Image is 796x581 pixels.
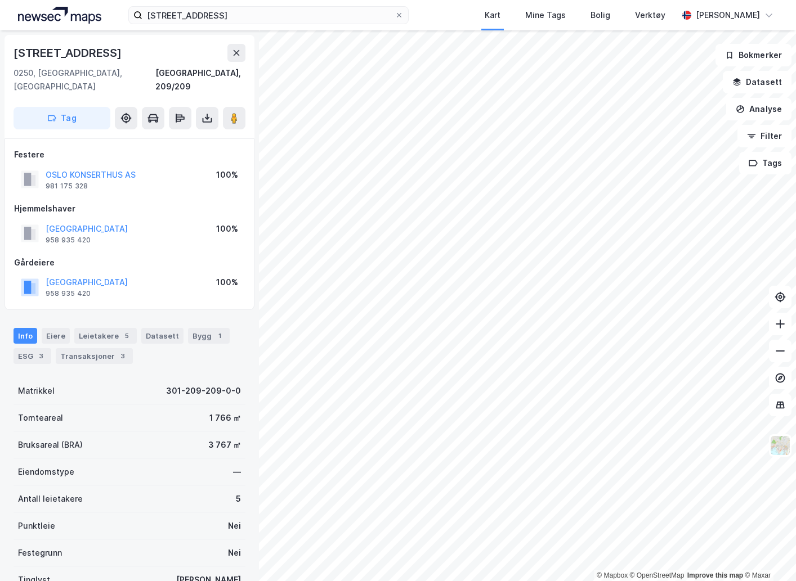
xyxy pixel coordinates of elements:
[687,571,743,579] a: Improve this map
[18,519,55,533] div: Punktleie
[214,330,225,341] div: 1
[18,465,74,479] div: Eiendomstype
[42,328,70,344] div: Eiere
[696,8,760,22] div: [PERSON_NAME]
[188,328,230,344] div: Bygg
[14,107,110,129] button: Tag
[117,350,128,362] div: 3
[14,256,245,269] div: Gårdeiere
[630,571,685,579] a: OpenStreetMap
[35,350,47,362] div: 3
[233,465,241,479] div: —
[14,148,245,161] div: Festere
[228,546,241,560] div: Nei
[18,384,55,398] div: Matrikkel
[228,519,241,533] div: Nei
[726,98,791,120] button: Analyse
[525,8,566,22] div: Mine Tags
[739,152,791,174] button: Tags
[715,44,791,66] button: Bokmerker
[208,438,241,452] div: 3 767 ㎡
[46,182,88,191] div: 981 175 328
[236,492,241,506] div: 5
[18,438,83,452] div: Bruksareal (BRA)
[740,527,796,581] iframe: Chat Widget
[46,289,91,298] div: 958 935 420
[18,492,83,506] div: Antall leietakere
[155,66,245,93] div: [GEOGRAPHIC_DATA], 209/209
[56,348,133,364] div: Transaksjoner
[14,202,245,215] div: Hjemmelshaver
[737,125,791,147] button: Filter
[14,348,51,364] div: ESG
[209,411,241,425] div: 1 766 ㎡
[216,276,238,289] div: 100%
[14,44,124,62] div: [STREET_ADDRESS]
[597,571,628,579] a: Mapbox
[740,527,796,581] div: Kontrollprogram for chat
[74,328,137,344] div: Leietakere
[485,8,500,22] div: Kart
[18,411,63,425] div: Tomteareal
[18,546,62,560] div: Festegrunn
[18,7,101,24] img: logo.a4113a55bc3d86da70a041830d287a7e.svg
[141,328,184,344] div: Datasett
[635,8,665,22] div: Verktøy
[216,222,238,236] div: 100%
[121,330,132,341] div: 5
[14,66,155,93] div: 0250, [GEOGRAPHIC_DATA], [GEOGRAPHIC_DATA]
[770,435,791,456] img: Z
[142,7,394,24] input: Søk på adresse, matrikkel, gårdeiere, leietakere eller personer
[166,384,241,398] div: 301-209-209-0-0
[591,8,610,22] div: Bolig
[216,168,238,182] div: 100%
[723,71,791,93] button: Datasett
[14,328,37,344] div: Info
[46,236,91,245] div: 958 935 420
